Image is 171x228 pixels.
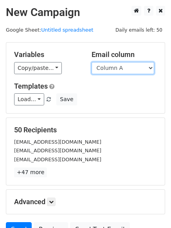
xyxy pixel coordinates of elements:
small: [EMAIL_ADDRESS][DOMAIN_NAME] [14,148,101,153]
small: Google Sheet: [6,27,94,33]
span: Daily emails left: 50 [113,26,165,34]
small: [EMAIL_ADDRESS][DOMAIN_NAME] [14,139,101,145]
a: Load... [14,93,44,105]
small: [EMAIL_ADDRESS][DOMAIN_NAME] [14,157,101,162]
a: +47 more [14,167,47,177]
a: Untitled spreadsheet [41,27,93,33]
h2: New Campaign [6,6,165,19]
h5: Email column [92,50,157,59]
a: Daily emails left: 50 [113,27,165,33]
h5: Advanced [14,198,157,206]
button: Save [56,93,77,105]
h5: Variables [14,50,80,59]
a: Templates [14,82,48,90]
iframe: Chat Widget [132,191,171,228]
h5: 50 Recipients [14,126,157,134]
a: Copy/paste... [14,62,62,74]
